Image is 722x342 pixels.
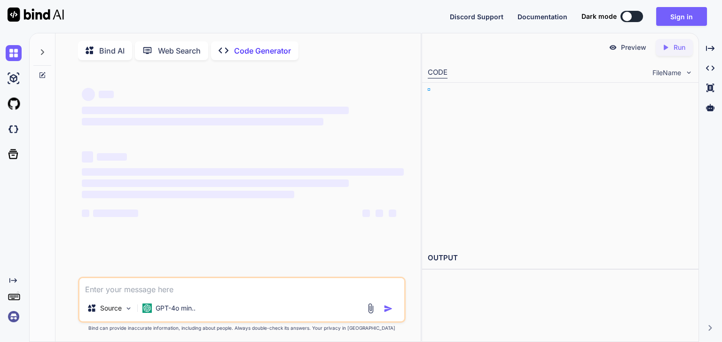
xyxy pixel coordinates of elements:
[82,210,89,217] span: ‌
[142,303,152,313] img: GPT-4o mini
[6,96,22,112] img: githubLight
[422,247,698,269] h2: OUTPUT
[609,43,617,52] img: preview
[99,45,125,56] p: Bind AI
[450,13,503,21] span: Discord Support
[428,67,447,78] div: CODE
[125,304,133,312] img: Pick Models
[365,303,376,314] img: attachment
[8,8,64,22] img: Bind AI
[621,43,646,52] p: Preview
[82,118,323,125] span: ‌
[82,151,93,163] span: ‌
[362,210,370,217] span: ‌
[93,210,138,217] span: ‌
[82,168,404,176] span: ‌
[97,153,127,161] span: ‌
[450,12,503,22] button: Discord Support
[376,210,383,217] span: ‌
[685,69,693,77] img: chevron down
[518,13,567,21] span: Documentation
[100,303,122,313] p: Source
[234,45,291,56] p: Code Generator
[82,88,95,101] span: ‌
[6,309,22,325] img: signin
[6,121,22,137] img: darkCloudIdeIcon
[6,45,22,61] img: chat
[581,12,617,21] span: Dark mode
[389,210,396,217] span: ‌
[82,191,294,198] span: ‌
[78,325,406,332] p: Bind can provide inaccurate information, including about people. Always double-check its answers....
[82,107,349,114] span: ‌
[6,70,22,86] img: ai-studio
[156,303,196,313] p: GPT-4o min..
[656,7,707,26] button: Sign in
[82,179,349,187] span: ‌
[518,12,567,22] button: Documentation
[99,91,114,98] span: ‌
[674,43,685,52] p: Run
[158,45,201,56] p: Web Search
[652,68,681,78] span: FileName
[384,304,393,313] img: icon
